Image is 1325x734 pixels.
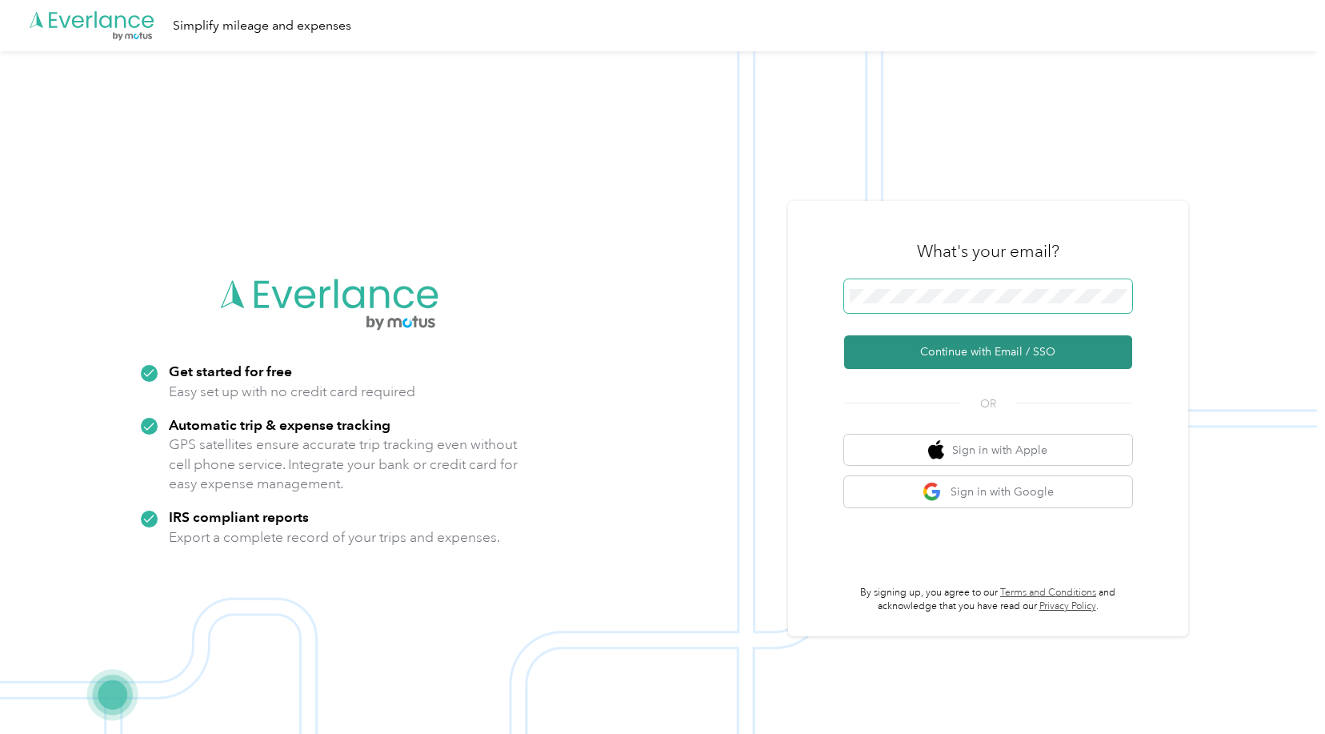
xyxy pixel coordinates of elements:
[169,416,390,433] strong: Automatic trip & expense tracking
[173,16,351,36] div: Simplify mileage and expenses
[169,435,518,494] p: GPS satellites ensure accurate trip tracking even without cell phone service. Integrate your bank...
[844,476,1132,507] button: google logoSign in with Google
[169,363,292,379] strong: Get started for free
[960,395,1016,412] span: OR
[844,435,1132,466] button: apple logoSign in with Apple
[923,482,943,502] img: google logo
[169,508,309,525] strong: IRS compliant reports
[844,335,1132,369] button: Continue with Email / SSO
[1039,600,1096,612] a: Privacy Policy
[917,240,1059,263] h3: What's your email?
[169,527,500,547] p: Export a complete record of your trips and expenses.
[844,586,1132,614] p: By signing up, you agree to our and acknowledge that you have read our .
[1000,587,1096,599] a: Terms and Conditions
[928,440,944,460] img: apple logo
[169,382,415,402] p: Easy set up with no credit card required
